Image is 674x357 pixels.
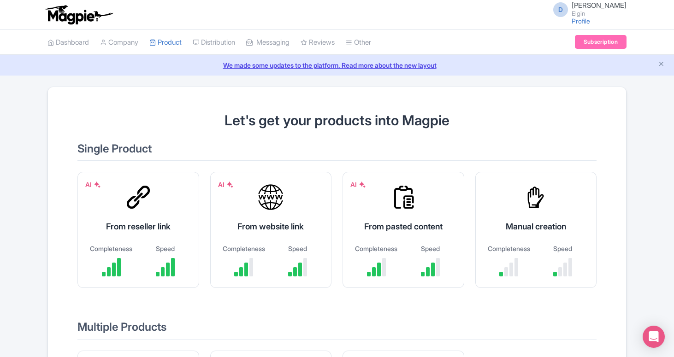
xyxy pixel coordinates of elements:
div: Completeness [487,244,532,253]
div: From pasted content [354,220,453,233]
a: Company [100,30,138,55]
small: Elgin [572,11,627,17]
div: Speed [408,244,453,253]
a: Reviews [301,30,335,55]
a: Messaging [246,30,290,55]
div: Speed [540,244,585,253]
a: Dashboard [47,30,89,55]
img: AI Symbol [359,181,366,188]
img: AI Symbol [226,181,234,188]
div: AI [85,180,101,189]
h2: Multiple Products [77,321,597,339]
div: Completeness [354,244,399,253]
a: Subscription [575,35,627,49]
a: Manual creation Completeness Speed [475,172,597,299]
a: D [PERSON_NAME] Elgin [548,2,627,17]
div: From reseller link [89,220,188,233]
div: From website link [222,220,320,233]
a: Product [149,30,182,55]
div: AI [350,180,366,189]
div: Completeness [222,244,266,253]
div: Open Intercom Messenger [643,326,665,348]
div: Manual creation [487,220,585,233]
button: Close announcement [658,59,665,70]
a: We made some updates to the platform. Read more about the new layout [6,60,668,70]
span: [PERSON_NAME] [572,1,627,10]
img: AI Symbol [94,181,101,188]
a: Other [346,30,371,55]
div: Speed [275,244,320,253]
h2: Single Product [77,143,597,161]
img: logo-ab69f6fb50320c5b225c76a69d11143b.png [43,5,114,25]
div: AI [218,180,234,189]
h1: Let's get your products into Magpie [77,113,597,128]
a: Profile [572,17,590,25]
span: D [553,2,568,17]
div: Speed [143,244,188,253]
div: Completeness [89,244,134,253]
a: Distribution [193,30,235,55]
